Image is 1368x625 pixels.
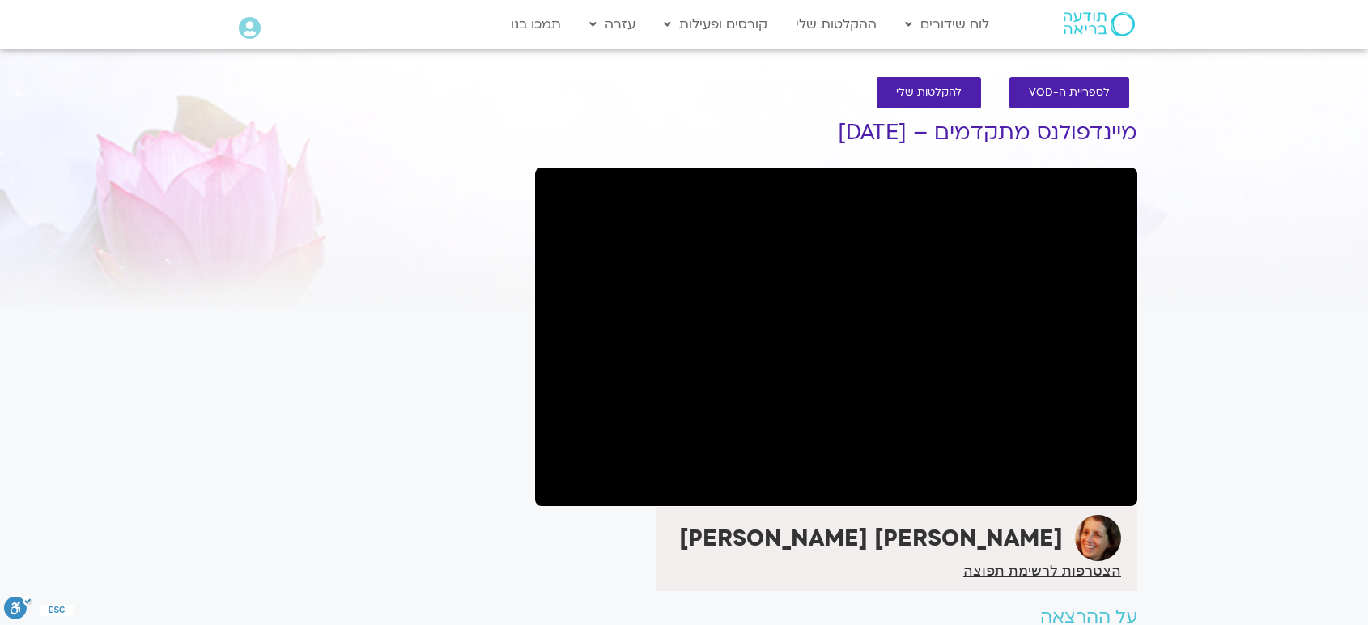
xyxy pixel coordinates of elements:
a: קורסים ופעילות [656,9,775,40]
a: תמכו בנו [503,9,569,40]
a: לוח שידורים [897,9,997,40]
img: תודעה בריאה [1064,12,1135,36]
img: סיגל בירן אבוחצירה [1075,515,1121,561]
h1: מיינדפולנס מתקדמים – [DATE] [535,121,1137,145]
strong: [PERSON_NAME] [PERSON_NAME] [679,523,1063,554]
a: להקלטות שלי [877,77,981,108]
a: הצטרפות לרשימת תפוצה [963,563,1121,578]
span: לספריית ה-VOD [1029,87,1110,99]
a: ההקלטות שלי [788,9,885,40]
span: להקלטות שלי [896,87,962,99]
a: עזרה [581,9,644,40]
a: לספריית ה-VOD [1009,77,1129,108]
